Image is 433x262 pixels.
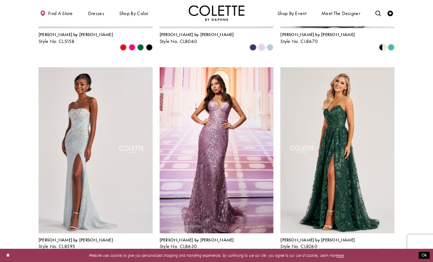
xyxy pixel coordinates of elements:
[160,39,197,45] span: Style No. CL8060
[189,6,244,21] a: Visit Home Page
[146,44,153,51] i: Black
[386,6,394,21] a: Check Wishlist
[160,244,197,250] span: Style No. CL8630
[258,44,265,51] i: Lilac
[3,251,12,261] button: Close Dialog
[120,44,127,51] i: Red
[39,33,113,44] div: Colette by Daphne Style No. CL5158
[280,68,394,234] a: Visit Colette by Daphne Style No. CL8260 Page
[419,252,430,259] button: Submit Dialog
[280,238,355,250] div: Colette by Daphne Style No. CL8260
[87,6,106,21] span: Dresses
[321,11,360,16] span: Meet the designer
[388,44,394,51] i: Turquoise
[119,11,149,16] span: Shop by color
[39,238,113,250] div: Colette by Daphne Style No. CL8595
[129,44,135,51] i: Hot Pink
[39,39,75,45] span: Style No. CL5158
[40,252,393,259] p: Website uses cookies to give you personalized shopping and marketing experiences. By continuing t...
[379,44,386,51] i: Black/Nude
[277,11,306,16] span: Shop By Event
[39,32,113,38] span: [PERSON_NAME] by [PERSON_NAME]
[160,32,234,38] span: [PERSON_NAME] by [PERSON_NAME]
[39,244,76,250] span: Style No. CL8595
[160,237,234,243] span: [PERSON_NAME] by [PERSON_NAME]
[160,33,234,44] div: Colette by Daphne Style No. CL8060
[280,33,355,44] div: Colette by Daphne Style No. CL8670
[280,39,318,45] span: Style No. CL8670
[88,11,104,16] span: Dresses
[280,237,355,243] span: [PERSON_NAME] by [PERSON_NAME]
[276,6,308,21] span: Shop By Event
[267,44,273,51] i: Bluebell
[320,6,362,21] a: Meet the designer
[250,44,256,51] i: Navy Blue
[280,32,355,38] span: [PERSON_NAME] by [PERSON_NAME]
[137,44,144,51] i: Hunter
[39,237,113,243] span: [PERSON_NAME] by [PERSON_NAME]
[118,6,150,21] span: Shop by color
[337,253,344,258] a: here
[48,11,73,16] span: Find a store
[189,6,244,21] img: Colette by Daphne
[374,6,382,21] a: Toggle search
[280,244,317,250] span: Style No. CL8260
[160,238,234,250] div: Colette by Daphne Style No. CL8630
[160,68,274,234] a: Visit Colette by Daphne Style No. CL8630 Page
[39,6,74,21] a: Find a store
[39,68,153,234] a: Visit Colette by Daphne Style No. CL8595 Page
